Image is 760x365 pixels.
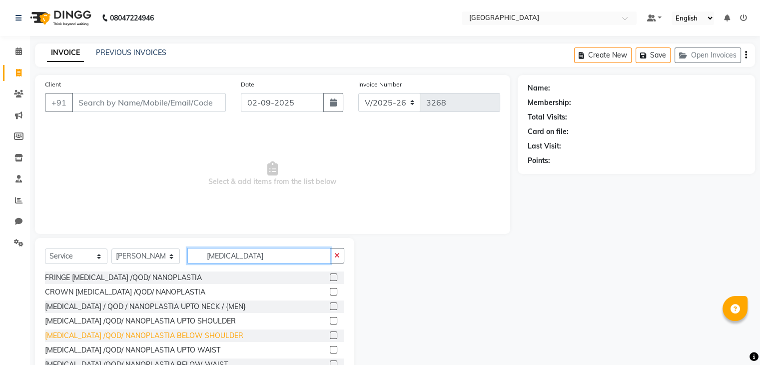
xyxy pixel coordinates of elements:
[47,44,84,62] a: INVOICE
[574,47,632,63] button: Create New
[528,141,561,151] div: Last Visit:
[528,112,567,122] div: Total Visits:
[636,47,671,63] button: Save
[241,80,254,89] label: Date
[45,316,236,326] div: [MEDICAL_DATA] /QOD/ NANOPLASTIA UPTO SHOULDER
[110,4,154,32] b: 08047224946
[45,301,246,312] div: [MEDICAL_DATA] / QOD / NANOPLASTIA UPTO NECK / {MEN}
[528,83,550,93] div: Name:
[25,4,94,32] img: logo
[72,93,226,112] input: Search by Name/Mobile/Email/Code
[45,330,243,341] div: [MEDICAL_DATA] /QOD/ NANOPLASTIA BELOW SHOULDER
[96,48,166,57] a: PREVIOUS INVOICES
[45,272,202,283] div: FRINGE [MEDICAL_DATA] /QOD/ NANOPLASTIA
[45,93,73,112] button: +91
[528,97,571,108] div: Membership:
[45,80,61,89] label: Client
[528,126,569,137] div: Card on file:
[187,248,330,263] input: Search or Scan
[45,124,500,224] span: Select & add items from the list below
[45,287,205,297] div: CROWN [MEDICAL_DATA] /QOD/ NANOPLASTIA
[528,155,550,166] div: Points:
[45,345,220,355] div: [MEDICAL_DATA] /QOD/ NANOPLASTIA UPTO WAIST
[675,47,741,63] button: Open Invoices
[358,80,402,89] label: Invoice Number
